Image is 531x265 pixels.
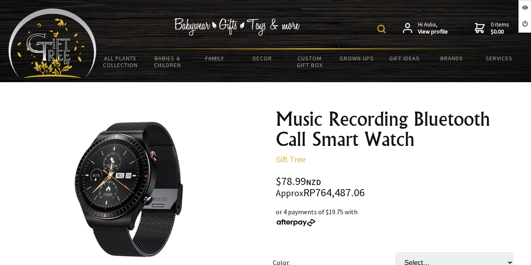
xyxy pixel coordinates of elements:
[144,49,191,74] a: Babies & Children
[276,187,303,199] small: Approx
[403,21,448,36] a: Hi Aulia,View profile
[286,49,333,74] a: Custom Gift Box
[238,49,286,67] a: Decor
[8,8,97,78] img: Babyware - Gifts - Toys and more...
[491,21,509,36] span: 0 items
[377,25,386,33] img: product search
[418,21,448,36] span: Hi Aulia,
[276,109,521,149] h1: Music Recording Bluetooth Call Smart Watch
[475,49,523,67] a: Services
[276,154,306,164] a: Gift Tree
[191,49,239,67] a: Family
[333,49,381,67] a: Grown Ups
[475,21,509,36] a: 0 items$0.00
[306,177,321,187] span: NZD
[276,219,316,226] img: Afterpay
[174,18,300,36] img: Babywear - Gifts - Toys & more
[276,176,521,198] div: $78.99 RP764,487.06
[491,28,509,36] strong: $0.00
[276,207,521,227] div: or 4 payments of $19.75 with
[428,49,475,67] a: Brands
[418,28,448,36] strong: View profile
[97,49,144,74] a: All Plants Collection
[381,49,428,67] a: Gift Ideas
